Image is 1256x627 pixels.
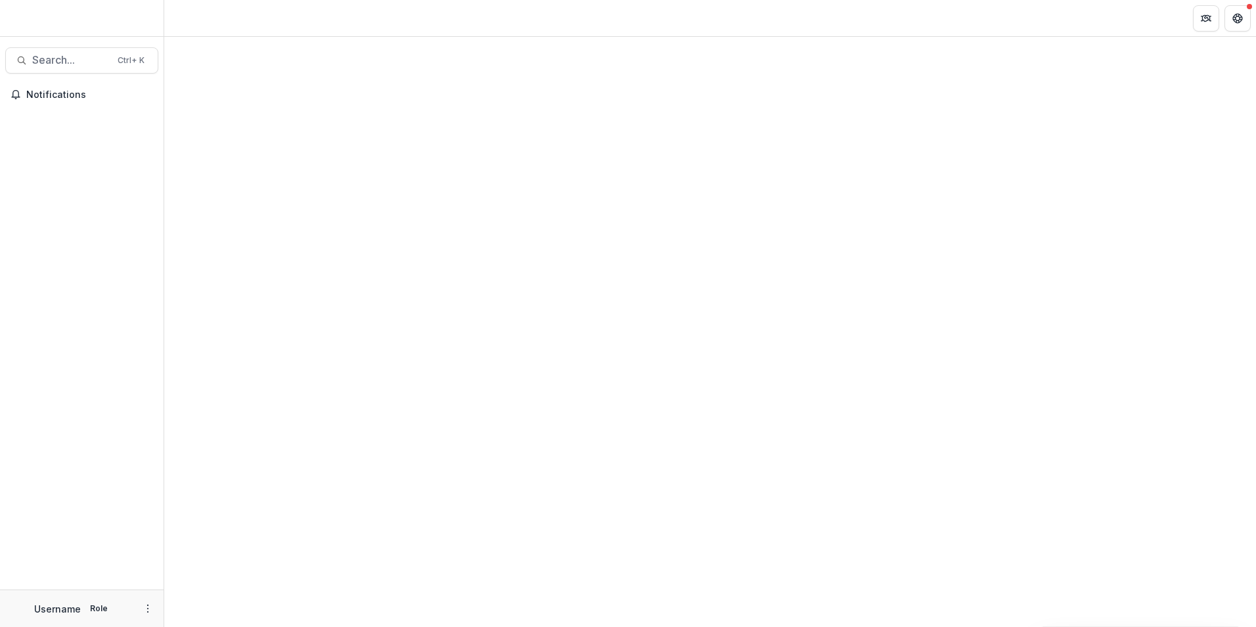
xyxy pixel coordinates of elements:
span: Notifications [26,89,153,101]
button: Partners [1193,5,1219,32]
span: Search... [32,54,110,66]
nav: breadcrumb [169,9,225,28]
div: Ctrl + K [115,53,147,68]
button: Notifications [5,84,158,105]
button: More [140,601,156,616]
button: Search... [5,47,158,74]
p: Role [86,603,112,615]
p: Username [34,602,81,616]
button: Get Help [1224,5,1251,32]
